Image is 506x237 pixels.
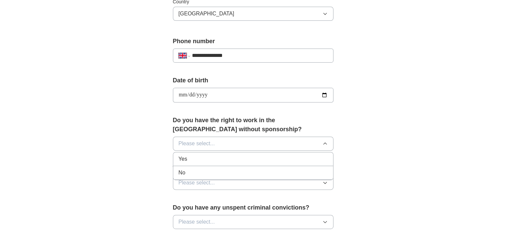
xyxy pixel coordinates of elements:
[179,140,215,148] span: Please select...
[173,176,333,190] button: Please select...
[179,10,234,18] span: [GEOGRAPHIC_DATA]
[173,7,333,21] button: [GEOGRAPHIC_DATA]
[179,169,185,177] span: No
[173,203,333,212] label: Do you have any unspent criminal convictions?
[179,155,187,163] span: Yes
[179,179,215,187] span: Please select...
[179,218,215,226] span: Please select...
[173,37,333,46] label: Phone number
[173,76,333,85] label: Date of birth
[173,116,333,134] label: Do you have the right to work in the [GEOGRAPHIC_DATA] without sponsorship?
[173,215,333,229] button: Please select...
[173,137,333,151] button: Please select...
